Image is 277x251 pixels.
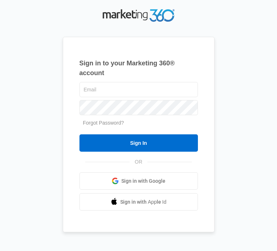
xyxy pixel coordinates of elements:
[79,193,198,211] a: Sign in with Apple Id
[120,198,166,206] span: Sign in with Apple Id
[83,120,124,126] a: Forgot Password?
[130,158,147,166] span: OR
[79,82,198,97] input: Email
[79,172,198,190] a: Sign in with Google
[121,177,165,185] span: Sign in with Google
[79,59,198,78] h1: Sign in to your Marketing 360® account
[79,134,198,152] input: Sign In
